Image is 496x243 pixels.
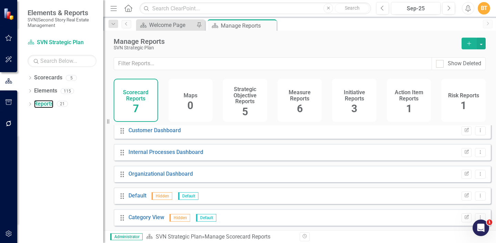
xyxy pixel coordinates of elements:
span: Default [196,214,216,222]
div: Welcome Page [149,21,195,29]
h4: Risk Reports [448,93,479,99]
iframe: Intercom live chat [473,220,489,236]
span: Elements & Reports [28,9,96,17]
button: Sep-25 [391,2,441,14]
h4: Scorecard Reports [118,89,154,101]
span: Hidden [169,214,190,222]
a: Internal Processes Dashboard [128,149,203,155]
div: SVN Strategic Plan [114,45,455,50]
a: Customer Dashboard [128,127,181,134]
input: Search Below... [28,55,96,67]
span: 1 [461,99,466,111]
a: SVN Strategic Plan [28,39,96,47]
img: ClearPoint Strategy [3,8,15,20]
span: 1 [406,103,412,115]
span: 5 [242,106,248,118]
div: Show Deleted [448,60,481,68]
small: SVN|Second Story Real Estate Management [28,17,96,28]
div: Sep-25 [393,4,438,13]
h4: Maps [184,93,197,99]
div: 21 [57,101,68,107]
a: Default [128,192,146,199]
a: Elements [34,87,57,95]
input: Search ClearPoint... [139,2,371,14]
span: Hidden [152,192,172,200]
span: Default [178,192,198,200]
a: Scorecards [34,74,62,82]
div: » Manage Scorecard Reports [146,233,294,241]
button: BT [478,2,490,14]
div: 5 [66,75,77,81]
a: Welcome Page [138,21,195,29]
div: Manage Reports [114,38,455,45]
span: Search [345,5,360,11]
span: 7 [133,103,139,115]
button: Search [335,3,369,13]
span: 0 [187,99,193,111]
a: Reports [34,100,53,108]
a: Organizational Dashboard [128,171,193,177]
span: 1 [487,220,492,225]
h4: Measure Reports [282,89,318,101]
span: Administrator [110,233,143,240]
h4: Strategic Objective Reports [227,86,263,105]
div: Manage Reports [221,21,275,30]
input: Filter Reports... [114,57,432,70]
span: 6 [297,103,303,115]
h4: Action Item Reports [391,89,427,101]
h4: Initiative Reports [336,89,372,101]
a: SVN Strategic Plan [156,233,202,240]
span: 3 [351,103,357,115]
a: Category View [128,214,164,221]
div: 115 [61,88,74,94]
